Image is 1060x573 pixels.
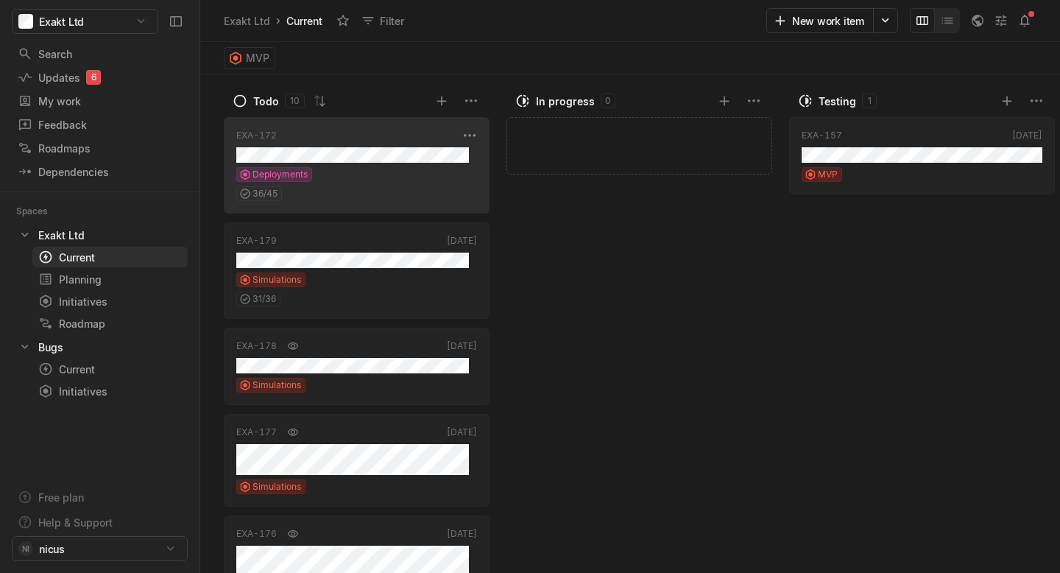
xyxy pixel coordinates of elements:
div: 6 [86,70,101,85]
a: Current [32,247,188,267]
div: [DATE] [447,234,477,247]
div: Feedback [18,117,182,133]
span: Exakt Ltd [39,14,84,29]
a: Initiatives [32,291,188,312]
a: Planning [32,269,188,289]
div: › [276,13,280,28]
button: Change to mode list_view [935,8,960,33]
div: board and list toggle [910,8,960,33]
button: Change to mode board_view [910,8,935,33]
div: 10 [285,94,305,108]
span: nicus [39,541,65,557]
div: 0 [601,94,615,108]
div: [DATE] [1012,129,1042,142]
div: grid [506,113,779,573]
div: Spaces [16,204,66,219]
div: Search [18,46,182,62]
button: New work item [766,8,874,33]
span: Deployments [252,168,308,181]
a: Current [32,359,188,379]
a: EXA-172Deployments36/45 [224,117,490,214]
a: Feedback [12,113,188,136]
div: Help & Support [38,515,113,530]
a: EXA-178[DATE]Simulations [224,328,490,405]
a: EXA-177[DATE]Simulations [224,414,490,507]
div: EXA-178[DATE]Simulations [224,323,490,409]
div: In progress [536,94,595,109]
div: EXA-177[DATE]Simulations [224,409,490,511]
a: Free plan [12,486,188,508]
div: Todo [253,94,279,109]
div: [DATE] [447,527,477,541]
div: Testing [819,94,856,109]
div: EXA-172Deployments36/45 [224,113,490,218]
div: Updates [18,70,182,85]
a: Dependencies [12,161,188,183]
button: Filter [355,9,413,32]
div: Exakt Ltd [38,228,85,243]
span: MVP [246,48,269,68]
a: EXA-179[DATE]Simulations31/36 [224,222,490,319]
a: Roadmaps [12,137,188,159]
div: EXA-157 [802,129,842,142]
div: Current [38,362,182,377]
div: Exakt Ltd [224,13,270,29]
a: Bugs [12,337,188,357]
a: Exakt Ltd [221,11,273,31]
div: EXA-176 [236,527,277,541]
div: Dependencies [18,164,182,180]
span: Simulations [252,273,301,286]
a: Updates6 [12,66,188,88]
div: [DATE] [447,426,477,439]
div: My work [18,94,182,109]
div: Free plan [38,490,84,505]
a: My work [12,90,188,112]
div: Initiatives [38,384,182,399]
div: EXA-178 [236,340,277,353]
div: Bugs [38,340,63,355]
button: NInicus [12,536,188,561]
span: 36 / 45 [252,187,278,200]
div: EXA-172 [236,129,277,142]
span: Simulations [252,480,301,493]
span: MVP [818,168,838,181]
div: EXA-179[DATE]Simulations31/36 [224,218,490,323]
div: 1 [862,94,877,108]
a: Initiatives [32,381,188,401]
div: Initiatives [38,294,182,309]
div: grid [224,113,496,573]
div: Planning [38,272,182,287]
a: Roadmap [32,313,188,334]
a: EXA-157[DATE]MVP [789,117,1055,194]
a: Exakt Ltd [12,225,188,245]
button: Exakt Ltd [12,9,158,34]
span: NI [22,541,29,556]
a: Search [12,43,188,65]
div: Current [283,11,325,31]
div: EXA-177 [236,426,277,439]
span: 31 / 36 [252,292,276,306]
div: [DATE] [447,340,477,353]
div: Roadmap [38,316,182,331]
span: Simulations [252,379,301,392]
div: EXA-157[DATE]MVP [789,113,1055,199]
div: EXA-179 [236,234,277,247]
div: Roadmaps [18,141,182,156]
div: Current [38,250,182,265]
